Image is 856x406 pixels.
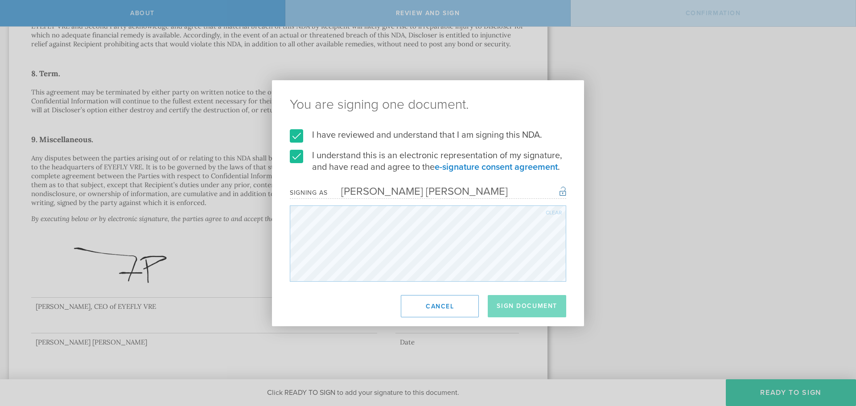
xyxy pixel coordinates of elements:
[488,295,566,317] button: Sign Document
[290,129,566,141] label: I have reviewed and understand that I am signing this NDA.
[290,189,328,197] div: Signing as
[290,150,566,173] label: I understand this is an electronic representation of my signature, and have read and agree to the .
[401,295,479,317] button: Cancel
[290,98,566,111] ng-pluralize: You are signing one document.
[328,185,508,198] div: [PERSON_NAME] [PERSON_NAME]
[811,336,856,379] iframe: Chat Widget
[435,162,558,172] a: e-signature consent agreement
[811,336,856,379] div: Widget de chat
